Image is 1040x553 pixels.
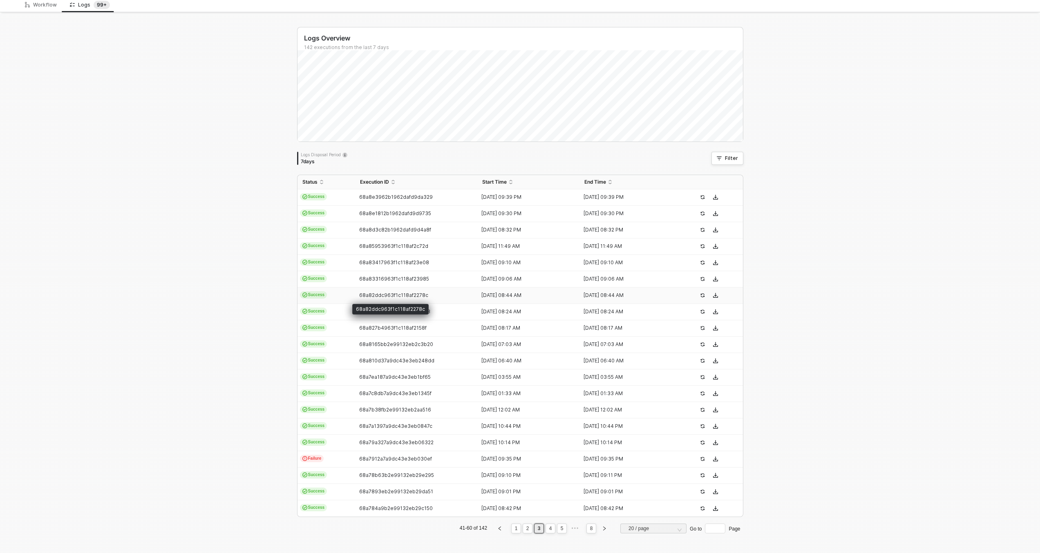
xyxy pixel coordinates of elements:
li: 8 [586,524,596,533]
div: [DATE] 08:32 PM [477,227,573,233]
div: [DATE] 08:42 PM [477,505,573,512]
span: 68a784a9b2e99132eb29c150 [359,505,433,511]
span: icon-download [713,489,718,494]
span: Success [300,373,327,380]
div: Page Size [620,524,687,537]
div: [DATE] 09:06 AM [579,276,675,282]
span: icon-success-page [700,473,705,478]
div: 68a82ddc963f1c118af2278c [352,304,429,315]
div: [DATE] 01:33 AM [477,390,573,397]
span: icon-cards [302,342,307,346]
div: [DATE] 06:40 AM [579,357,675,364]
div: [DATE] 07:03 AM [477,341,573,348]
span: icon-download [713,358,718,363]
span: icon-download [713,309,718,314]
span: icon-cards [302,423,307,428]
span: icon-success-page [700,195,705,200]
div: [DATE] 10:44 PM [477,423,573,429]
span: 68a7c8db7a9dc43e3eb1345f [359,390,432,396]
span: icon-download [713,375,718,380]
span: icon-success-page [700,276,705,281]
span: Failure [300,455,324,462]
div: [DATE] 11:49 AM [477,243,573,250]
span: Success [300,471,327,479]
span: icon-success-page [700,407,705,412]
span: icon-download [713,244,718,249]
div: [DATE] 08:24 AM [579,308,675,315]
a: 4 [547,524,555,533]
span: icon-cards [302,292,307,297]
span: icon-success-page [700,309,705,314]
span: 68a7b38fb2e99132eb2aa516 [359,407,431,413]
div: [DATE] 10:14 PM [579,439,675,446]
span: icon-download [713,506,718,511]
span: Success [300,488,327,495]
a: 8 [588,524,595,533]
span: icon-success-page [700,244,705,249]
span: Execution ID [360,179,389,185]
span: icon-cards [302,374,307,379]
div: [DATE] 10:44 PM [579,423,675,429]
button: right [599,524,610,533]
span: Success [300,324,327,331]
div: [DATE] 12:02 AM [579,407,675,413]
span: icon-cards [302,276,307,281]
th: Status [297,175,355,189]
div: [DATE] 09:10 PM [477,472,573,479]
span: icon-download [713,211,718,216]
span: Success [300,226,327,233]
span: Start Time [482,179,507,185]
span: icon-success-page [700,489,705,494]
span: Success [300,242,327,250]
div: [DATE] 11:49 AM [579,243,675,250]
span: 68a78b63b2e99132eb29e295 [359,472,434,478]
span: 68a7912a7a9dc43e3eb030ef [359,456,432,462]
span: 68a8165bb2e99132eb2c3b20 [359,341,433,347]
div: [DATE] 12:02 AM [477,407,573,413]
li: 1 [511,524,521,533]
span: icon-cards [302,211,307,216]
span: 68a7ea187a9dc43e3eb1bf65 [359,374,431,380]
li: 3 [534,524,544,533]
span: icon-cards [302,407,307,412]
span: 68a8e3962b1962dafd9da329 [359,194,433,200]
span: Success [300,275,327,282]
span: 68a83316963f1c118af23985 [359,276,429,282]
span: 68a7a1397a9dc43e3eb0847c [359,423,432,429]
div: [DATE] 09:01 PM [579,488,675,495]
div: [DATE] 09:35 PM [579,456,675,462]
div: [DATE] 09:39 PM [477,194,573,200]
li: Previous Page [493,524,506,533]
span: Success [300,291,327,299]
th: End Time [579,175,682,189]
span: icon-download [713,195,718,200]
span: Success [300,357,327,364]
div: [DATE] 07:03 AM [579,341,675,348]
span: icon-success-page [700,326,705,330]
div: [DATE] 08:17 AM [477,325,573,331]
li: Next 5 Pages [568,524,582,533]
div: [DATE] 01:33 AM [579,390,675,397]
div: [DATE] 09:06 AM [477,276,573,282]
span: icon-cards [302,489,307,494]
span: icon-cards [302,260,307,265]
div: Logs Disposal Period [301,152,347,157]
span: icon-cards [302,325,307,330]
span: icon-download [713,342,718,347]
span: icon-success-page [700,293,705,298]
span: icon-success-page [700,506,705,511]
input: Page Size [625,524,682,533]
span: Status [302,179,318,185]
span: icon-success-page [700,358,705,363]
span: icon-cards [302,243,307,248]
span: icon-download [713,456,718,461]
span: icon-download [713,326,718,330]
span: Success [300,259,327,266]
span: icon-cards [302,472,307,477]
span: icon-download [713,293,718,298]
li: Next Page [598,524,611,533]
div: [DATE] 08:17 AM [579,325,675,331]
div: [DATE] 09:30 PM [579,210,675,217]
a: 5 [558,524,566,533]
div: [DATE] 09:35 PM [477,456,573,462]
